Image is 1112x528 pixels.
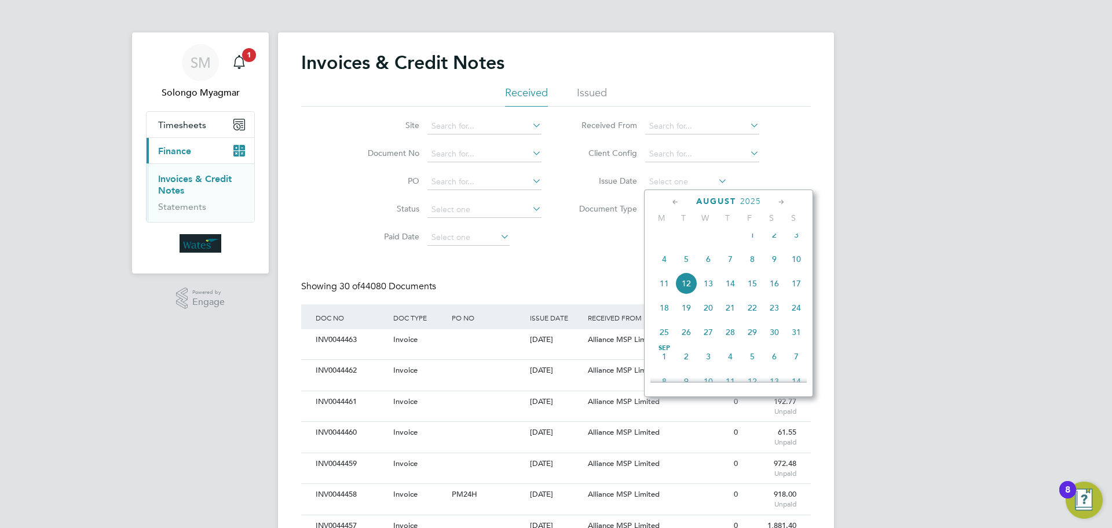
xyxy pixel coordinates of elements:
[653,321,675,343] span: 25
[696,196,736,206] span: August
[785,248,807,270] span: 10
[353,120,419,130] label: Site
[763,321,785,343] span: 30
[570,176,637,186] label: Issue Date
[653,370,675,392] span: 8
[697,321,719,343] span: 27
[427,230,510,246] input: Select one
[192,297,225,307] span: Engage
[782,213,804,223] span: S
[192,287,225,297] span: Powered by
[147,112,254,137] button: Timesheets
[146,86,255,100] span: Solongo Myagmar
[650,213,672,223] span: M
[390,304,449,331] div: DOC TYPE
[653,248,675,270] span: 4
[158,201,206,212] a: Statements
[741,248,763,270] span: 8
[719,248,741,270] span: 7
[158,173,232,196] a: Invoices & Credit Notes
[741,224,763,246] span: 1
[527,453,586,475] div: [DATE]
[653,272,675,294] span: 11
[339,281,436,292] span: 44080 Documents
[527,391,586,413] div: [DATE]
[763,370,785,392] span: 13
[449,304,526,331] div: PO NO
[785,272,807,294] span: 17
[132,32,269,274] nav: Main navigation
[427,146,542,162] input: Search for...
[588,334,660,344] span: Alliance MSP Limited
[176,287,225,309] a: Powered byEngage
[313,304,390,331] div: DOC NO
[675,345,697,367] span: 2
[588,427,660,437] span: Alliance MSP Limited
[763,248,785,270] span: 9
[653,297,675,319] span: 18
[734,458,738,468] span: 0
[1065,490,1070,505] div: 8
[393,396,418,406] span: Invoice
[353,203,419,214] label: Status
[675,321,697,343] span: 26
[719,272,741,294] span: 14
[527,484,586,505] div: [DATE]
[763,297,785,319] span: 23
[393,458,418,468] span: Invoice
[697,297,719,319] span: 20
[697,370,719,392] span: 10
[158,119,206,130] span: Timesheets
[228,44,251,81] a: 1
[158,145,191,156] span: Finance
[313,484,390,505] div: INV0044458
[719,345,741,367] span: 4
[719,321,741,343] span: 28
[734,427,738,437] span: 0
[191,55,211,70] span: SM
[588,489,660,499] span: Alliance MSP Limited
[588,365,660,375] span: Alliance MSP Limited
[716,213,738,223] span: T
[527,304,586,331] div: ISSUE DATE
[741,484,799,514] div: 918.00
[570,148,637,158] label: Client Config
[588,396,660,406] span: Alliance MSP Limited
[734,489,738,499] span: 0
[653,345,675,351] span: Sep
[577,86,607,107] li: Issued
[675,248,697,270] span: 5
[339,281,360,292] span: 30 of
[744,407,796,416] span: Unpaid
[675,297,697,319] span: 19
[675,370,697,392] span: 9
[146,234,255,253] a: Go to home page
[785,224,807,246] span: 3
[313,453,390,475] div: INV0044459
[313,391,390,413] div: INV0044461
[570,203,637,214] label: Document Type
[147,138,254,163] button: Finance
[588,458,660,468] span: Alliance MSP Limited
[672,213,694,223] span: T
[740,196,761,206] span: 2025
[741,391,799,421] div: 192.77
[741,345,763,367] span: 5
[313,422,390,443] div: INV0044460
[744,500,796,509] span: Unpaid
[645,118,759,134] input: Search for...
[645,174,727,190] input: Select one
[734,396,738,406] span: 0
[452,489,477,499] span: PM24H
[744,469,796,478] span: Unpaid
[697,248,719,270] span: 6
[427,118,542,134] input: Search for...
[427,202,542,218] input: Select one
[763,272,785,294] span: 16
[505,86,548,107] li: Received
[785,370,807,392] span: 14
[697,272,719,294] span: 13
[719,370,741,392] span: 11
[694,213,716,223] span: W
[645,146,759,162] input: Search for...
